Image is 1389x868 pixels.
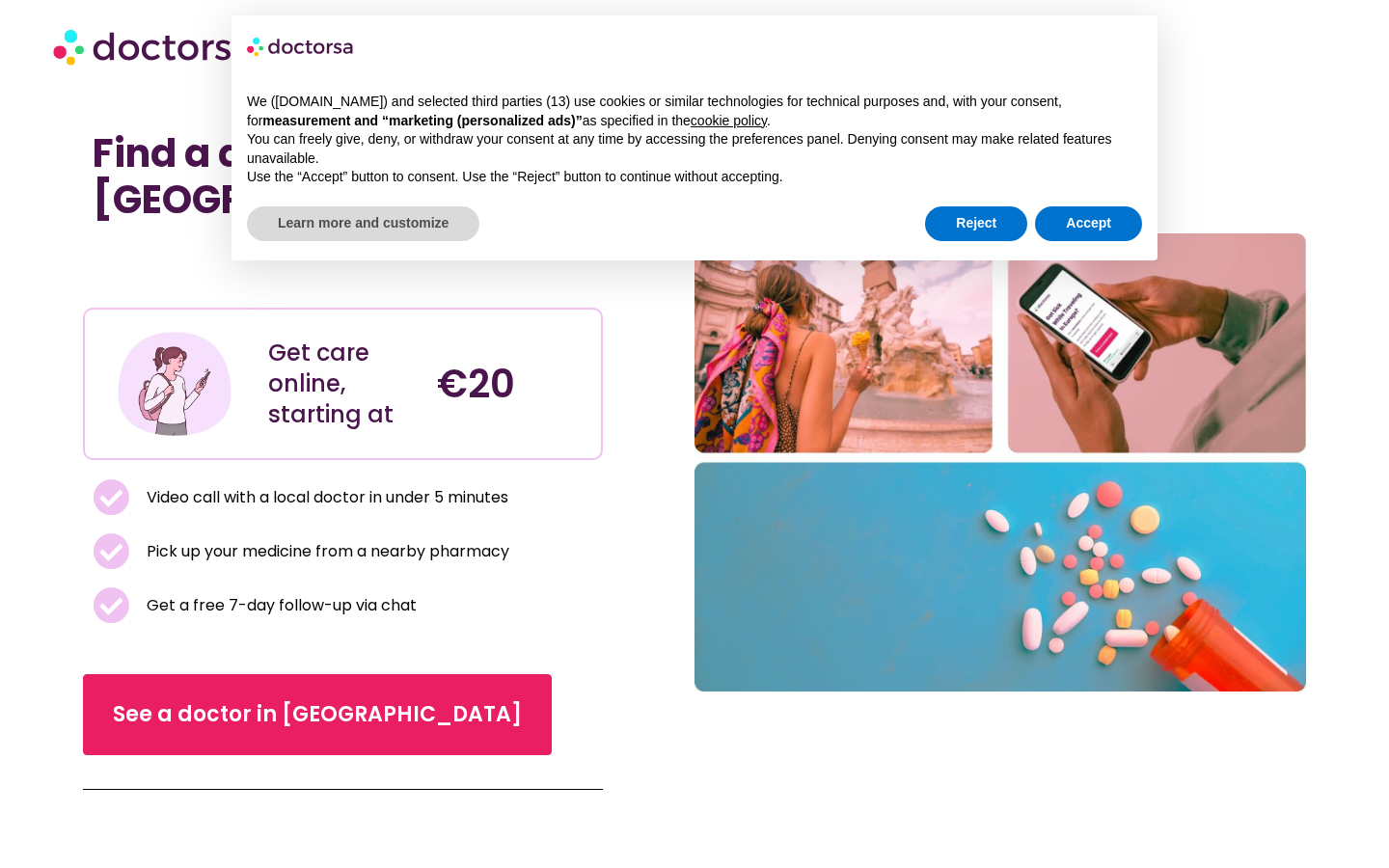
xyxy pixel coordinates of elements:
h4: €20 [437,361,586,407]
button: Reject [925,206,1027,241]
p: Use the “Accept” button to consent. Use the “Reject” button to continue without accepting. [247,168,1142,187]
button: Accept [1035,206,1142,241]
img: A collage of three pictures. Healthy female traveler enjoying her vacation in Rome, Italy. Someon... [694,233,1306,692]
span: Get a free 7-day follow-up via chat [142,592,417,619]
span: See a doctor in [GEOGRAPHIC_DATA] [113,699,522,730]
p: We ([DOMAIN_NAME]) and selected third parties (13) use cookies or similar technologies for techni... [247,93,1142,130]
p: You can freely give, deny, or withdraw your consent at any time by accessing the preferences pane... [247,130,1142,168]
div: Get care online, starting at [268,338,418,430]
iframe: Customer reviews powered by Trustpilot [93,265,593,288]
h1: Find a doctor near me in [GEOGRAPHIC_DATA] [93,130,593,223]
span: Video call with a local doctor in under 5 minutes [142,484,508,511]
a: cookie policy [691,113,767,128]
strong: measurement and “marketing (personalized ads)” [262,113,582,128]
a: See a doctor in [GEOGRAPHIC_DATA] [83,674,552,755]
img: Illustration depicting a young woman in a casual outfit, engaged with her smartphone. She has a p... [115,324,234,444]
img: logo [247,31,355,62]
span: Pick up your medicine from a nearby pharmacy [142,538,509,565]
iframe: Customer reviews powered by Trustpilot [93,242,382,265]
button: Learn more and customize [247,206,479,241]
